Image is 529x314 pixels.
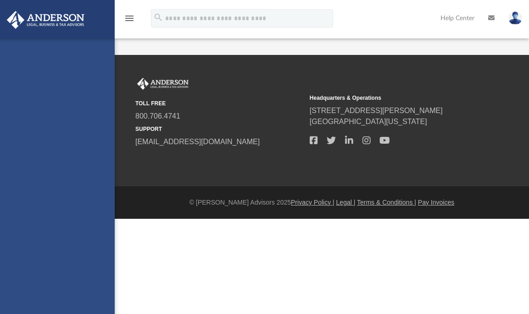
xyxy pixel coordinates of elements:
[124,17,135,24] a: menu
[135,78,190,90] img: Anderson Advisors Platinum Portal
[124,13,135,24] i: menu
[135,99,303,108] small: TOLL FREE
[310,118,427,125] a: [GEOGRAPHIC_DATA][US_STATE]
[291,199,334,206] a: Privacy Policy |
[4,11,87,29] img: Anderson Advisors Platinum Portal
[135,112,180,120] a: 800.706.4741
[115,198,529,207] div: © [PERSON_NAME] Advisors 2025
[336,199,356,206] a: Legal |
[418,199,454,206] a: Pay Invoices
[135,138,260,146] a: [EMAIL_ADDRESS][DOMAIN_NAME]
[310,94,478,102] small: Headquarters & Operations
[135,125,303,133] small: SUPPORT
[310,107,443,114] a: [STREET_ADDRESS][PERSON_NAME]
[357,199,416,206] a: Terms & Conditions |
[508,11,522,25] img: User Pic
[153,12,163,22] i: search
